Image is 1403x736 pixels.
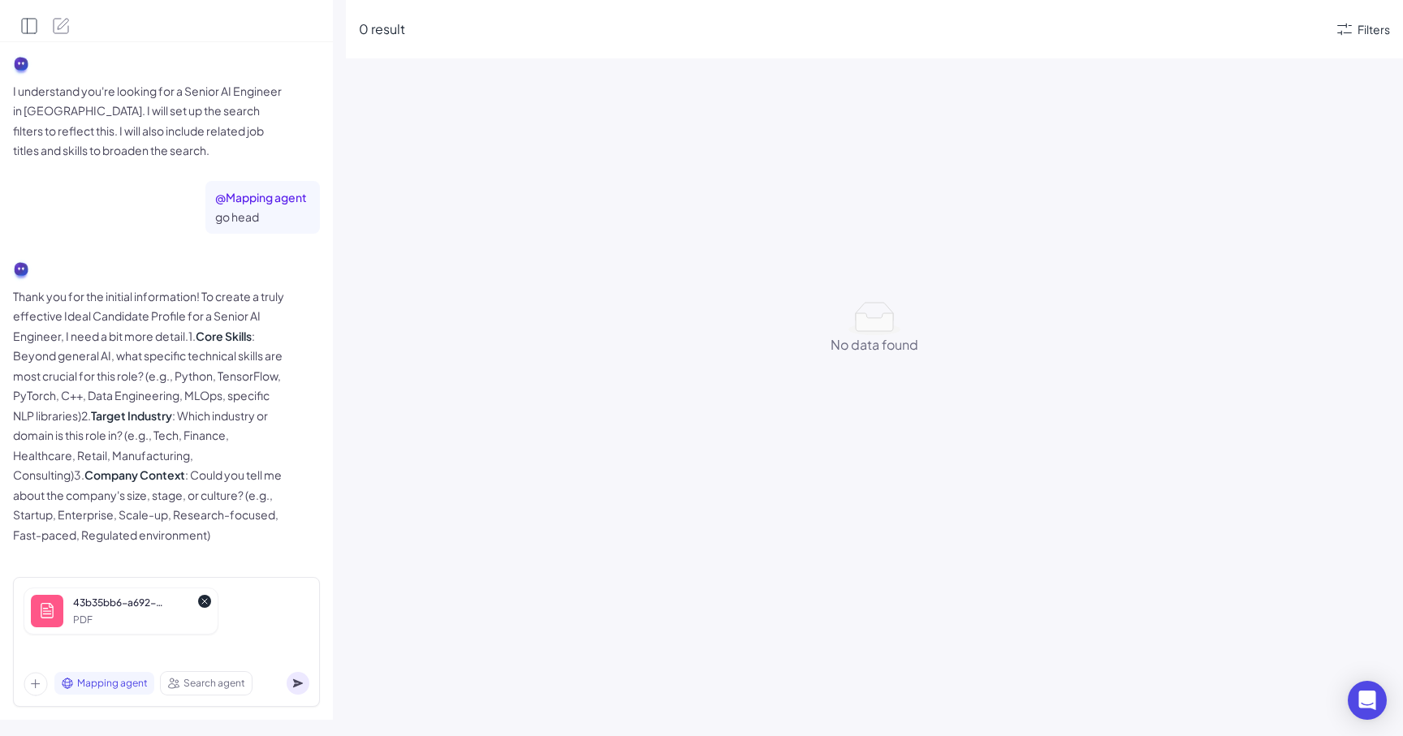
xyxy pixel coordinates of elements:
[91,408,172,423] strong: Target Industry
[196,329,252,343] strong: Core Skills
[73,613,185,627] div: PDF
[359,20,405,37] span: 0 result
[183,676,245,691] span: Search agent
[13,81,289,161] p: I understand you're looking for a Senior AI Engineer in [GEOGRAPHIC_DATA]. I will set up the sear...
[215,189,310,206] span: @ M apping agent
[52,16,71,36] button: New Search
[198,595,211,608] button: Remove file
[77,676,148,691] span: Mapping agent
[84,467,185,482] strong: Company Context
[1358,21,1390,38] div: Filters
[73,595,185,611] div: 43b35bb6-a692-4070-b25a-ad2077399709__Brand_Architecture｜品牌架构.pdf
[215,207,310,227] p: go head
[19,16,39,36] button: Open Side Panel
[831,335,918,355] div: No data found
[13,286,289,545] p: Thank you for the initial information! To create a truly effective Ideal Candidate Profile for a ...
[1348,681,1387,720] div: Open Intercom Messenger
